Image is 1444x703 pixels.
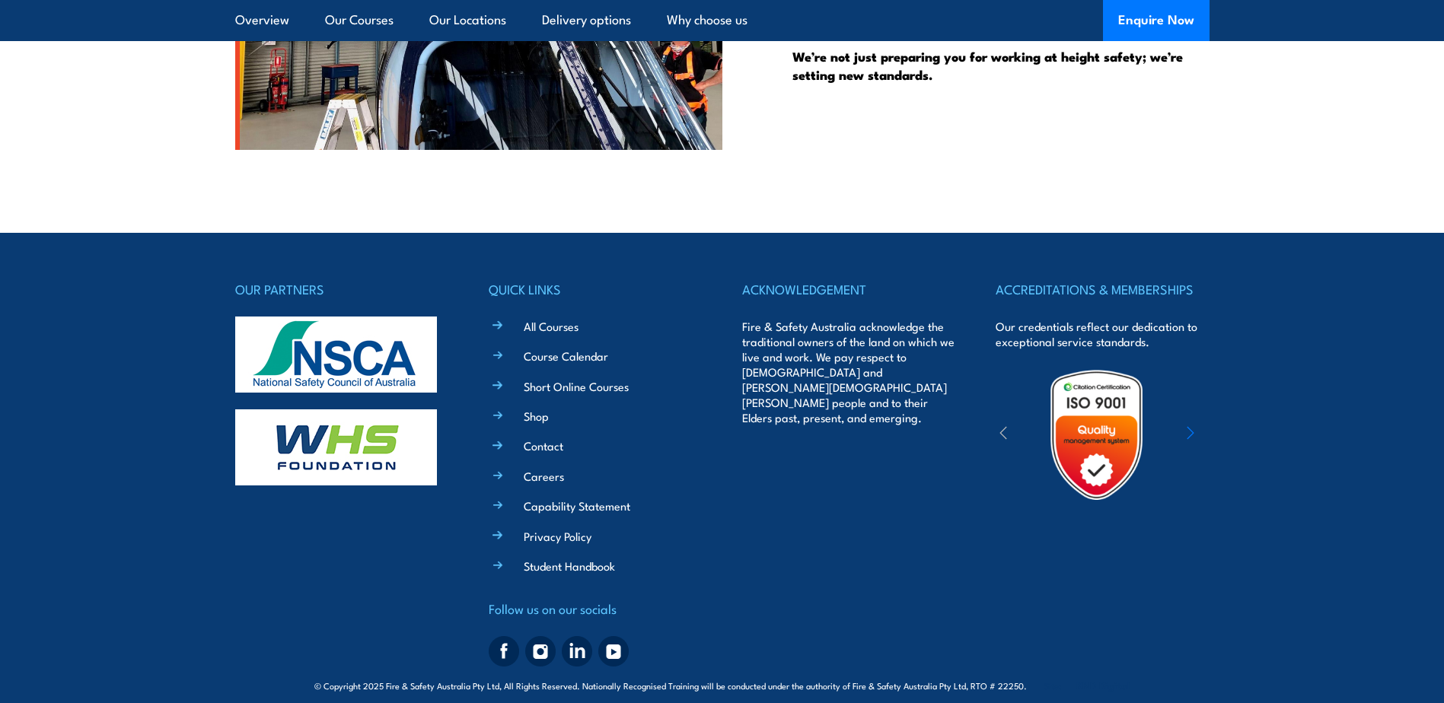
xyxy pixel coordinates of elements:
[524,498,630,514] a: Capability Statement
[524,468,564,484] a: Careers
[792,46,1183,84] strong: We’re not just preparing you for working at height safety; we’re setting new standards.
[524,558,615,574] a: Student Handbook
[524,318,579,334] a: All Courses
[235,409,437,485] img: whs-logo-footer
[235,317,437,393] img: nsca-logo-footer
[524,408,549,424] a: Shop
[1164,409,1296,461] img: ewpa-logo
[1076,677,1130,692] a: KND Digital
[996,278,1209,300] h4: ACCREDITATIONS & MEMBERSHIPS
[996,319,1209,349] p: Our credentials reflect our dedication to exceptional service standards.
[314,678,1130,692] span: © Copyright 2025 Fire & Safety Australia Pty Ltd, All Rights Reserved. Nationally Recognised Trai...
[524,437,563,453] a: Contact
[524,528,591,544] a: Privacy Policy
[524,348,608,364] a: Course Calendar
[489,598,702,619] h4: Follow us on our socials
[489,278,702,300] h4: QUICK LINKS
[1030,368,1163,501] img: Untitled design (19)
[742,278,955,300] h4: ACKNOWLEDGEMENT
[1044,679,1130,692] span: Site:
[524,378,629,394] a: Short Online Courses
[235,278,448,300] h4: OUR PARTNERS
[742,319,955,425] p: Fire & Safety Australia acknowledge the traditional owners of the land on which we live and work....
